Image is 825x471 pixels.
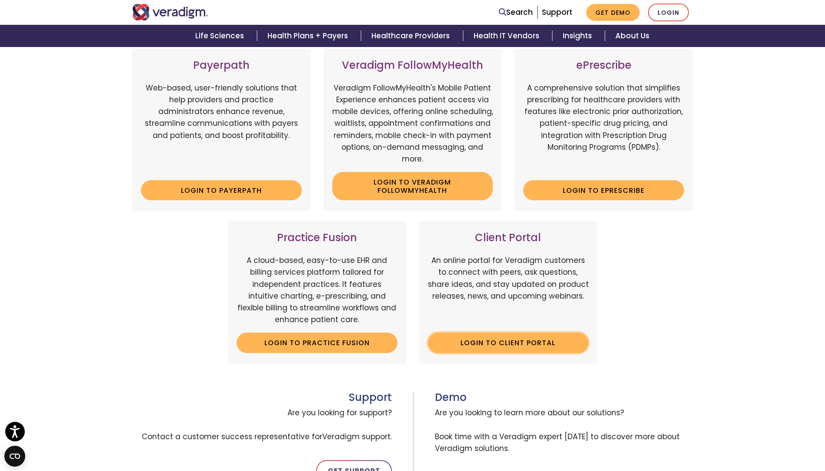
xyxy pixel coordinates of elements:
[257,25,361,47] a: Health Plans + Payers
[4,446,25,467] button: Open CMP widget
[361,25,463,47] a: Healthcare Providers
[435,391,693,404] h3: Demo
[132,4,208,20] img: Veradigm logo
[185,25,257,47] a: Life Sciences
[463,25,552,47] a: Health IT Vendors
[428,255,589,326] p: An online portal for Veradigm customers to connect with peers, ask questions, share ideas, and st...
[332,172,493,200] a: Login to Veradigm FollowMyHealth
[428,333,589,353] a: Login to Client Portal
[237,232,397,244] h3: Practice Fusion
[523,82,684,174] p: A comprehensive solution that simplifies prescribing for healthcare providers with features like ...
[523,180,684,200] a: Login to ePrescribe
[141,59,302,72] h3: Payerpath
[605,25,660,47] a: About Us
[141,180,302,200] a: Login to Payerpath
[523,59,684,72] h3: ePrescribe
[428,232,589,244] h3: Client Portal
[132,404,392,446] span: Are you looking for support? Contact a customer success representative for
[322,431,392,442] span: Veradigm support.
[586,4,640,21] a: Get Demo
[132,391,392,404] h3: Support
[499,7,533,18] a: Search
[435,404,693,458] span: Are you looking to learn more about our solutions? Book time with a Veradigm expert [DATE] to dis...
[332,82,493,165] p: Veradigm FollowMyHealth's Mobile Patient Experience enhances patient access via mobile devices, o...
[542,7,572,17] a: Support
[237,333,397,353] a: Login to Practice Fusion
[332,59,493,72] h3: Veradigm FollowMyHealth
[237,255,397,326] p: A cloud-based, easy-to-use EHR and billing services platform tailored for independent practices. ...
[648,3,689,21] a: Login
[552,25,605,47] a: Insights
[141,82,302,174] p: Web-based, user-friendly solutions that help providers and practice administrators enhance revenu...
[658,408,815,461] iframe: Drift Chat Widget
